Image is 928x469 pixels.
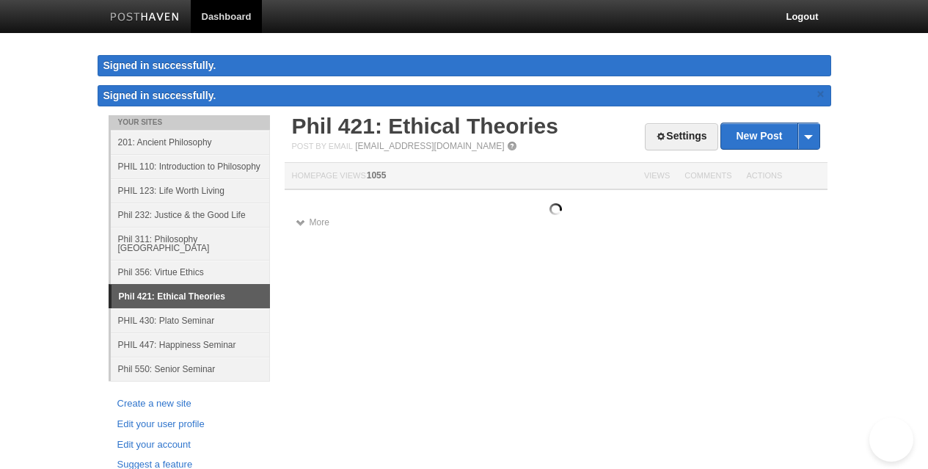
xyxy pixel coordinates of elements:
[111,154,270,178] a: PHIL 110: Introduction to Philosophy
[103,90,216,101] span: Signed in successfully.
[285,163,637,190] th: Homepage Views
[111,260,270,284] a: Phil 356: Virtue Ethics
[111,178,270,203] a: PHIL 123: Life Worth Living
[739,163,827,190] th: Actions
[109,115,270,130] li: Your Sites
[355,141,504,151] a: [EMAIL_ADDRESS][DOMAIN_NAME]
[367,170,387,181] span: 1055
[292,142,353,150] span: Post by Email
[117,437,261,453] a: Edit your account
[111,357,270,381] a: Phil 550: Senior Seminar
[645,123,717,150] a: Settings
[111,130,270,154] a: 201: Ancient Philosophy
[111,332,270,357] a: PHIL 447: Happiness Seminar
[637,163,677,190] th: Views
[721,123,819,149] a: New Post
[111,227,270,260] a: Phil 311: Philosophy [GEOGRAPHIC_DATA]
[117,417,261,432] a: Edit your user profile
[111,203,270,227] a: Phil 232: Justice & the Good Life
[549,203,562,215] img: loading.gif
[814,85,827,103] a: ×
[98,55,831,76] div: Signed in successfully.
[111,308,270,332] a: PHIL 430: Plato Seminar
[292,114,558,138] a: Phil 421: Ethical Theories
[110,12,180,23] img: Posthaven-bar
[677,163,739,190] th: Comments
[869,418,913,462] iframe: Help Scout Beacon - Open
[296,217,329,228] a: More
[112,285,270,308] a: Phil 421: Ethical Theories
[117,396,261,412] a: Create a new site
